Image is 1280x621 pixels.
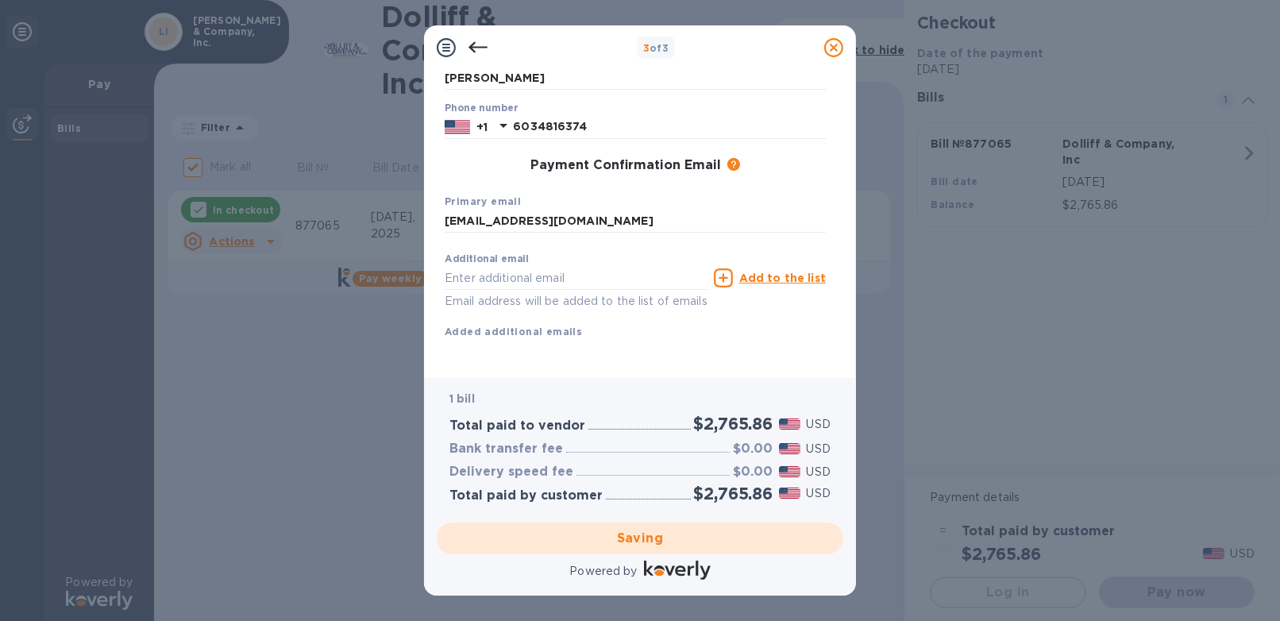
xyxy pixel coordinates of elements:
[694,484,773,503] h2: $2,765.86
[779,443,800,454] img: USD
[445,195,521,207] b: Primary email
[807,441,831,457] p: USD
[733,465,773,480] h3: $0.00
[476,119,488,135] p: +1
[449,392,475,405] b: 1 bill
[445,210,826,233] input: Enter your primary name
[445,104,518,114] label: Phone number
[530,158,721,173] h3: Payment Confirmation Email
[644,561,711,580] img: Logo
[569,563,637,580] p: Powered by
[445,266,707,290] input: Enter additional email
[807,485,831,502] p: USD
[643,42,650,54] span: 3
[779,418,800,430] img: USD
[807,416,831,433] p: USD
[733,442,773,457] h3: $0.00
[445,118,470,136] img: US
[807,464,831,480] p: USD
[449,465,573,480] h3: Delivery speed fee
[445,66,826,90] input: Enter your last name
[445,255,529,264] label: Additional email
[449,442,563,457] h3: Bank transfer fee
[445,326,582,337] b: Added additional emails
[445,292,707,310] p: Email address will be added to the list of emails
[694,414,773,434] h2: $2,765.86
[739,272,826,284] u: Add to the list
[449,488,603,503] h3: Total paid by customer
[513,115,826,139] input: Enter your phone number
[449,418,585,434] h3: Total paid to vendor
[779,466,800,477] img: USD
[643,42,669,54] b: of 3
[779,488,800,499] img: USD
